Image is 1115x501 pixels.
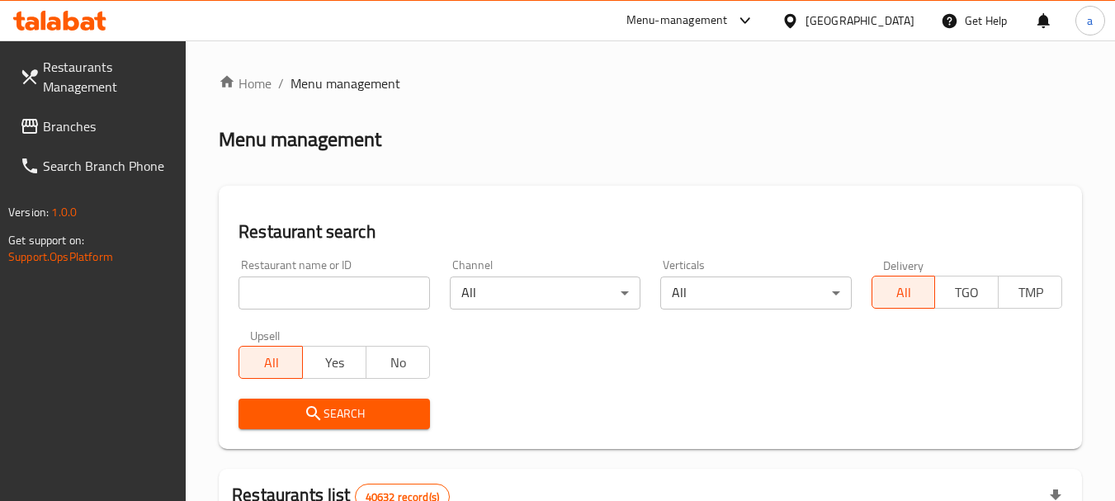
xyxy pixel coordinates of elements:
button: Yes [302,346,366,379]
div: All [450,276,640,310]
span: Yes [309,351,360,375]
span: All [246,351,296,375]
span: Search Branch Phone [43,156,173,176]
a: Restaurants Management [7,47,187,106]
a: Support.OpsPlatform [8,246,113,267]
span: Restaurants Management [43,57,173,97]
span: No [373,351,423,375]
input: Search for restaurant name or ID.. [239,276,429,310]
div: Menu-management [626,11,728,31]
button: TMP [998,276,1062,309]
button: No [366,346,430,379]
label: Delivery [883,259,924,271]
button: All [872,276,936,309]
span: Branches [43,116,173,136]
li: / [278,73,284,93]
div: All [660,276,851,310]
span: a [1087,12,1093,30]
a: Home [219,73,272,93]
span: TMP [1005,281,1056,305]
h2: Menu management [219,126,381,153]
div: [GEOGRAPHIC_DATA] [806,12,914,30]
button: All [239,346,303,379]
span: Menu management [291,73,400,93]
nav: breadcrumb [219,73,1082,93]
span: All [879,281,929,305]
button: Search [239,399,429,429]
span: TGO [942,281,992,305]
a: Search Branch Phone [7,146,187,186]
span: Version: [8,201,49,223]
span: Get support on: [8,229,84,251]
label: Upsell [250,329,281,341]
button: TGO [934,276,999,309]
span: Search [252,404,416,424]
a: Branches [7,106,187,146]
h2: Restaurant search [239,220,1062,244]
span: 1.0.0 [51,201,77,223]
